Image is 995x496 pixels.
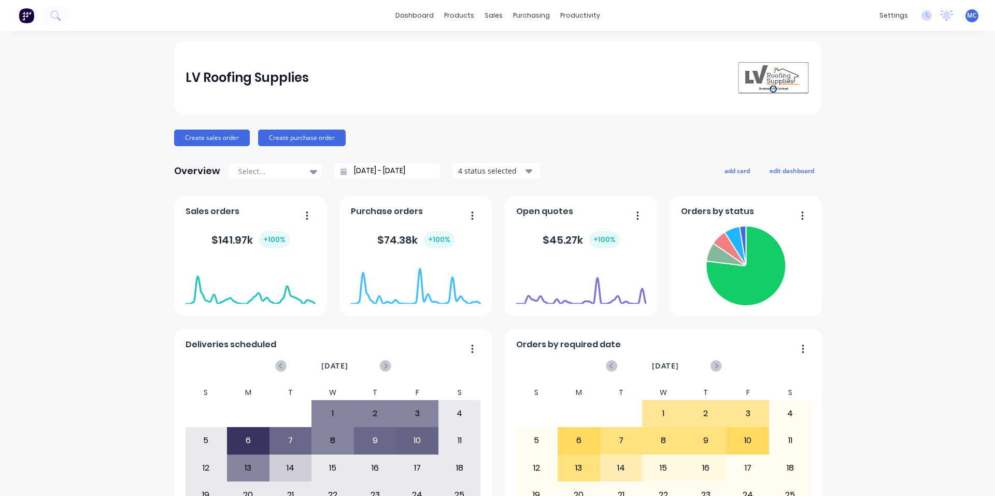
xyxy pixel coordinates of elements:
[516,428,558,454] div: 5
[516,385,558,400] div: S
[770,428,811,454] div: 11
[438,385,481,400] div: S
[643,455,684,481] div: 15
[186,205,239,218] span: Sales orders
[516,455,558,481] div: 12
[558,455,600,481] div: 13
[769,385,812,400] div: S
[558,428,600,454] div: 6
[458,165,523,176] div: 4 status selected
[321,360,348,372] span: [DATE]
[516,205,573,218] span: Open quotes
[652,360,679,372] span: [DATE]
[354,428,396,454] div: 9
[269,385,312,400] div: T
[727,428,769,454] div: 10
[312,401,353,427] div: 1
[643,401,684,427] div: 1
[228,455,269,481] div: 13
[185,385,228,400] div: S
[439,428,480,454] div: 11
[439,8,479,23] div: products
[543,231,620,248] div: $ 45.27k
[508,8,555,23] div: purchasing
[642,385,685,400] div: W
[396,455,438,481] div: 17
[19,8,34,23] img: Factory
[354,455,396,481] div: 16
[439,401,480,427] div: 4
[874,8,913,23] div: settings
[351,205,423,218] span: Purchase orders
[681,205,754,218] span: Orders by status
[354,385,396,400] div: T
[685,455,727,481] div: 16
[227,385,269,400] div: M
[601,455,642,481] div: 14
[174,161,220,181] div: Overview
[479,8,508,23] div: sales
[396,401,438,427] div: 3
[737,61,809,94] img: LV Roofing Supplies
[270,455,311,481] div: 14
[186,428,227,454] div: 5
[186,67,309,88] div: LV Roofing Supplies
[259,231,290,248] div: + 100 %
[270,428,311,454] div: 7
[452,163,541,179] button: 4 status selected
[555,8,605,23] div: productivity
[685,401,727,427] div: 2
[228,428,269,454] div: 6
[770,455,811,481] div: 18
[377,231,454,248] div: $ 74.38k
[174,130,250,146] button: Create sales order
[396,428,438,454] div: 10
[312,455,353,481] div: 15
[558,385,600,400] div: M
[354,401,396,427] div: 2
[186,455,227,481] div: 12
[685,385,727,400] div: T
[311,385,354,400] div: W
[516,338,621,351] span: Orders by required date
[211,231,290,248] div: $ 141.97k
[770,401,811,427] div: 4
[643,428,684,454] div: 8
[439,455,480,481] div: 18
[727,385,769,400] div: F
[763,164,821,177] button: edit dashboard
[258,130,346,146] button: Create purchase order
[685,428,727,454] div: 9
[600,385,643,400] div: T
[589,231,620,248] div: + 100 %
[312,428,353,454] div: 8
[424,231,454,248] div: + 100 %
[967,11,977,20] span: MC
[601,428,642,454] div: 7
[390,8,439,23] a: dashboard
[396,385,438,400] div: F
[727,401,769,427] div: 3
[718,164,757,177] button: add card
[727,455,769,481] div: 17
